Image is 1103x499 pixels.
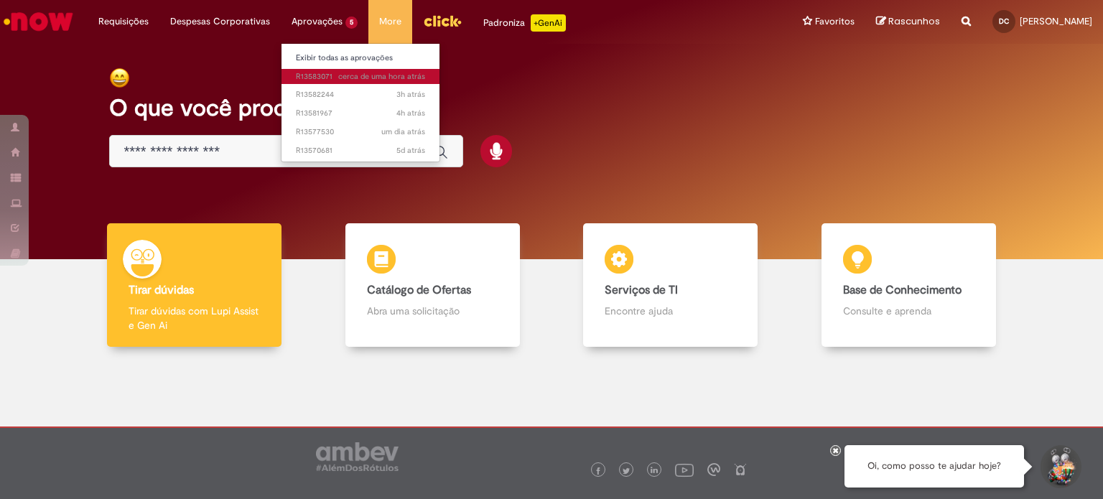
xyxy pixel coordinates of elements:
[551,223,790,348] a: Serviços de TI Encontre ajuda
[281,50,439,66] a: Exibir todas as aprovações
[296,71,425,83] span: R13583071
[675,460,694,479] img: logo_footer_youtube.png
[292,14,343,29] span: Aprovações
[281,69,439,85] a: Aberto R13583071 :
[75,223,314,348] a: Tirar dúvidas Tirar dúvidas com Lupi Assist e Gen Ai
[296,89,425,101] span: R13582244
[367,304,498,318] p: Abra uma solicitação
[379,14,401,29] span: More
[844,445,1024,488] div: Oi, como posso te ajudar hoje?
[381,126,425,137] time: 29/09/2025 15:01:22
[1038,445,1081,488] button: Iniciar Conversa de Suporte
[109,95,995,121] h2: O que você procura hoje?
[281,43,440,162] ul: Aprovações
[314,223,552,348] a: Catálogo de Ofertas Abra uma solicitação
[296,108,425,119] span: R13581967
[483,14,566,32] div: Padroniza
[605,304,736,318] p: Encontre ajuda
[815,14,855,29] span: Favoritos
[296,126,425,138] span: R13577530
[338,71,425,82] span: cerca de uma hora atrás
[367,283,471,297] b: Catálogo de Ofertas
[381,126,425,137] span: um dia atrás
[707,463,720,476] img: logo_footer_workplace.png
[790,223,1028,348] a: Base de Conhecimento Consulte e aprenda
[843,283,962,297] b: Base de Conhecimento
[129,283,194,297] b: Tirar dúvidas
[316,442,399,471] img: logo_footer_ambev_rotulo_gray.png
[623,467,630,475] img: logo_footer_twitter.png
[98,14,149,29] span: Requisições
[396,89,425,100] span: 3h atrás
[281,106,439,121] a: Aberto R13581967 :
[876,15,940,29] a: Rascunhos
[1020,15,1092,27] span: [PERSON_NAME]
[109,67,130,88] img: happy-face.png
[281,124,439,140] a: Aberto R13577530 :
[345,17,358,29] span: 5
[170,14,270,29] span: Despesas Corporativas
[296,145,425,157] span: R13570681
[531,14,566,32] p: +GenAi
[843,304,974,318] p: Consulte e aprenda
[423,10,462,32] img: click_logo_yellow_360x200.png
[338,71,425,82] time: 30/09/2025 17:00:35
[396,108,425,118] span: 4h atrás
[396,89,425,100] time: 30/09/2025 15:18:03
[651,467,658,475] img: logo_footer_linkedin.png
[129,304,260,332] p: Tirar dúvidas com Lupi Assist e Gen Ai
[281,87,439,103] a: Aberto R13582244 :
[888,14,940,28] span: Rascunhos
[734,463,747,476] img: logo_footer_naosei.png
[1,7,75,36] img: ServiceNow
[595,467,602,475] img: logo_footer_facebook.png
[396,145,425,156] span: 5d atrás
[999,17,1009,26] span: DC
[396,108,425,118] time: 30/09/2025 14:38:46
[605,283,678,297] b: Serviços de TI
[281,143,439,159] a: Aberto R13570681 :
[396,145,425,156] time: 26/09/2025 13:51:38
